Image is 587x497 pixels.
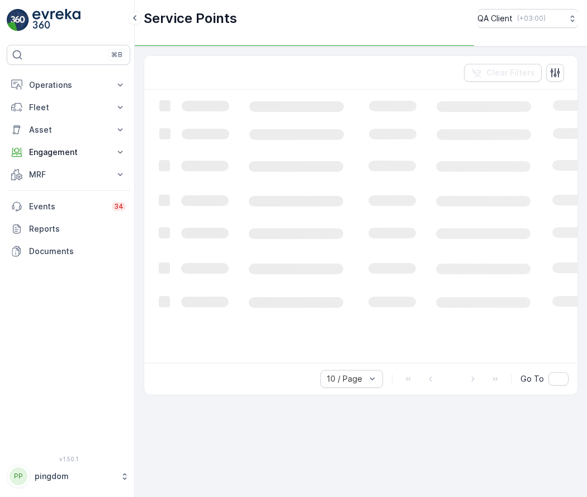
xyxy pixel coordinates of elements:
p: Service Points [144,10,237,27]
img: logo_light-DOdMpM7g.png [32,9,81,31]
p: Fleet [29,102,108,113]
button: Engagement [7,141,130,163]
p: QA Client [477,13,513,24]
button: Asset [7,119,130,141]
p: ⌘B [111,50,122,59]
p: pingdom [35,471,115,482]
a: Reports [7,218,130,240]
button: Operations [7,74,130,96]
button: Fleet [7,96,130,119]
p: MRF [29,169,108,180]
p: Events [29,201,105,212]
p: Documents [29,246,126,257]
button: MRF [7,163,130,186]
p: ( +03:00 ) [517,14,546,23]
a: Events34 [7,195,130,218]
p: Reports [29,223,126,235]
p: Operations [29,79,108,91]
span: v 1.50.1 [7,456,130,462]
p: Asset [29,124,108,135]
div: PP [10,467,27,485]
button: PPpingdom [7,465,130,488]
img: logo [7,9,29,31]
p: Clear Filters [486,67,535,78]
span: Go To [520,373,544,385]
button: QA Client(+03:00) [477,9,578,28]
button: Clear Filters [464,64,542,82]
p: 34 [114,202,124,211]
a: Documents [7,240,130,262]
p: Engagement [29,147,108,158]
